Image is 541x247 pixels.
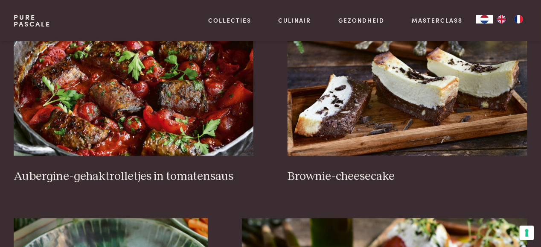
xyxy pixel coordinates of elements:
[339,16,385,25] a: Gezondheid
[279,16,311,25] a: Culinair
[476,15,493,24] a: NL
[493,15,510,24] a: EN
[493,15,527,24] ul: Language list
[476,15,527,24] aside: Language selected: Nederlands
[510,15,527,24] a: FR
[14,170,253,185] h3: Aubergine-gehaktrolletjes in tomatensaus
[412,16,462,25] a: Masterclass
[14,14,51,27] a: PurePascale
[288,170,527,185] h3: Brownie-cheesecake
[208,16,251,25] a: Collecties
[476,15,493,24] div: Language
[520,226,534,240] button: Uw voorkeuren voor toestemming voor trackingtechnologieën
